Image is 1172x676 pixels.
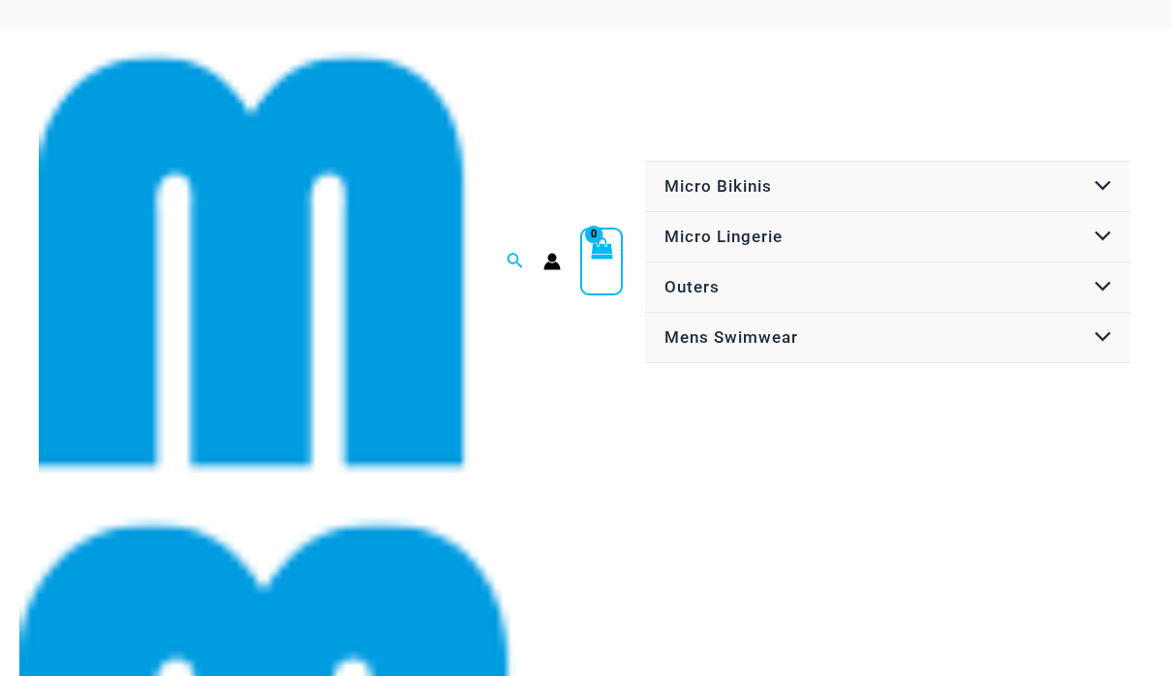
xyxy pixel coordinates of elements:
[664,277,720,296] span: Outers
[507,250,524,274] a: Search icon link
[645,313,1130,363] a: Mens SwimwearMenu ToggleMenu Toggle
[39,46,470,477] img: cropped mm emblem
[645,262,1130,313] a: OutersMenu ToggleMenu Toggle
[664,327,798,347] span: Mens Swimwear
[645,162,1130,212] a: Micro BikinisMenu ToggleMenu Toggle
[664,227,783,246] span: Micro Lingerie
[642,158,1133,366] nav: Site Navigation
[645,212,1130,262] a: Micro LingerieMenu ToggleMenu Toggle
[543,253,561,270] a: Account icon link
[580,228,623,295] a: View Shopping Cart, empty
[664,176,772,196] span: Micro Bikinis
